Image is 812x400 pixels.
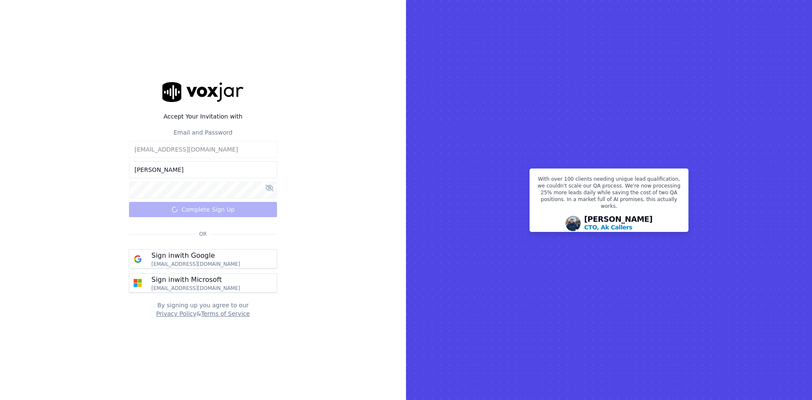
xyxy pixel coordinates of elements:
p: Sign in with Microsoft [151,275,222,285]
img: logo [162,82,244,102]
div: [PERSON_NAME] [584,215,653,232]
button: Sign inwith Google [EMAIL_ADDRESS][DOMAIN_NAME] [129,249,277,268]
img: google Sign in button [129,251,146,268]
label: Accept Your Invitation with [129,112,277,121]
input: Email [129,141,277,158]
button: Privacy Policy [156,309,196,318]
label: Email and Password [173,129,232,136]
img: microsoft Sign in button [129,275,146,292]
button: Sign inwith Microsoft [EMAIL_ADDRESS][DOMAIN_NAME] [129,273,277,292]
button: Terms of Service [201,309,250,318]
span: Or [196,231,210,237]
div: By signing up you agree to our & [129,301,277,318]
input: Name [129,161,277,178]
p: Sign in with Google [151,251,215,261]
p: [EMAIL_ADDRESS][DOMAIN_NAME] [151,285,240,292]
p: CTO, Ak Callers [584,223,632,232]
p: With over 100 clients needing unique lead qualification, we couldn't scale our QA process. We're ... [535,176,683,213]
p: [EMAIL_ADDRESS][DOMAIN_NAME] [151,261,240,268]
img: Avatar [565,216,581,231]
